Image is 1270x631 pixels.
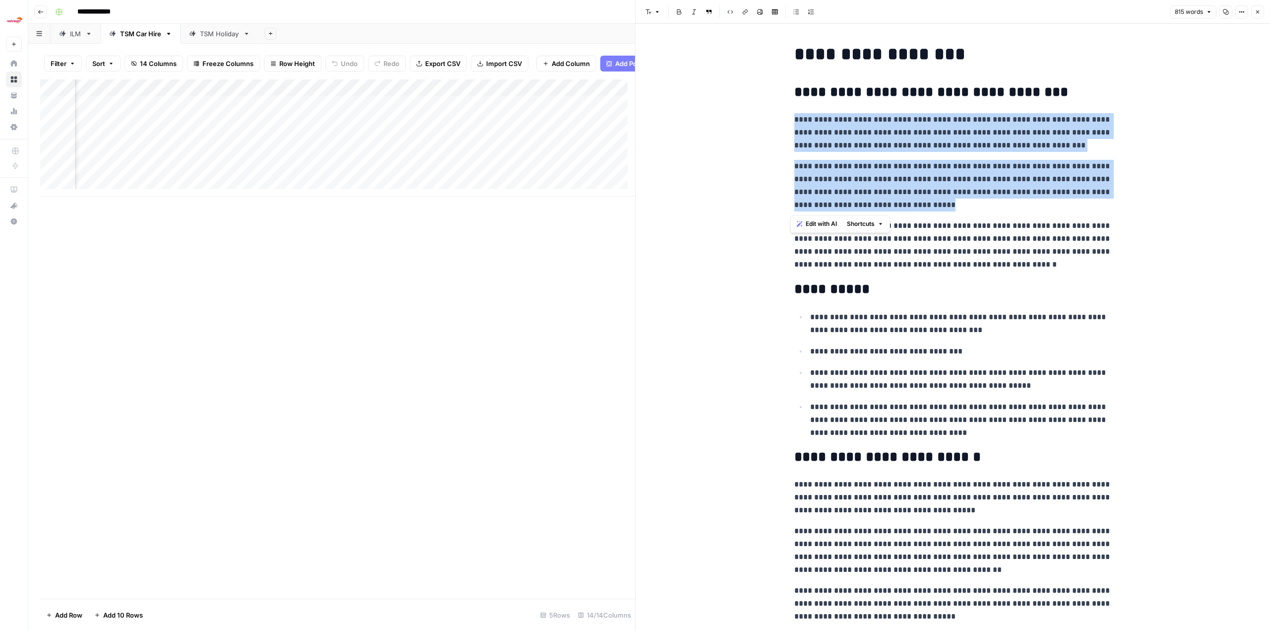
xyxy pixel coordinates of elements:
[600,56,684,71] button: Add Power Agent
[6,71,22,87] a: Browse
[6,8,22,33] button: Workspace: Ice Travel Group
[536,56,596,71] button: Add Column
[843,217,888,230] button: Shortcuts
[6,198,22,213] button: What's new?
[410,56,467,71] button: Export CSV
[55,610,82,620] span: Add Row
[202,59,254,69] span: Freeze Columns
[6,56,22,71] a: Home
[92,59,105,69] span: Sort
[1175,7,1203,16] span: 815 words
[40,607,88,623] button: Add Row
[279,59,315,69] span: Row Height
[574,607,635,623] div: 14/14 Columns
[6,87,22,103] a: Your Data
[6,198,21,213] div: What's new?
[325,56,364,71] button: Undo
[6,213,22,229] button: Help + Support
[125,56,183,71] button: 14 Columns
[51,59,66,69] span: Filter
[368,56,406,71] button: Redo
[120,29,161,39] div: TSM Car Hire
[6,103,22,119] a: Usage
[536,607,574,623] div: 5 Rows
[383,59,399,69] span: Redo
[181,24,258,44] a: TSM Holiday
[6,119,22,135] a: Settings
[806,219,837,228] span: Edit with AI
[471,56,528,71] button: Import CSV
[425,59,460,69] span: Export CSV
[88,607,149,623] button: Add 10 Rows
[264,56,321,71] button: Row Height
[847,219,875,228] span: Shortcuts
[101,24,181,44] a: TSM Car Hire
[1170,5,1216,18] button: 815 words
[793,217,841,230] button: Edit with AI
[6,182,22,198] a: AirOps Academy
[103,610,143,620] span: Add 10 Rows
[86,56,121,71] button: Sort
[44,56,82,71] button: Filter
[70,29,81,39] div: ILM
[615,59,669,69] span: Add Power Agent
[552,59,590,69] span: Add Column
[200,29,239,39] div: TSM Holiday
[341,59,358,69] span: Undo
[6,11,24,29] img: Ice Travel Group Logo
[486,59,522,69] span: Import CSV
[140,59,177,69] span: 14 Columns
[51,24,101,44] a: ILM
[187,56,260,71] button: Freeze Columns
